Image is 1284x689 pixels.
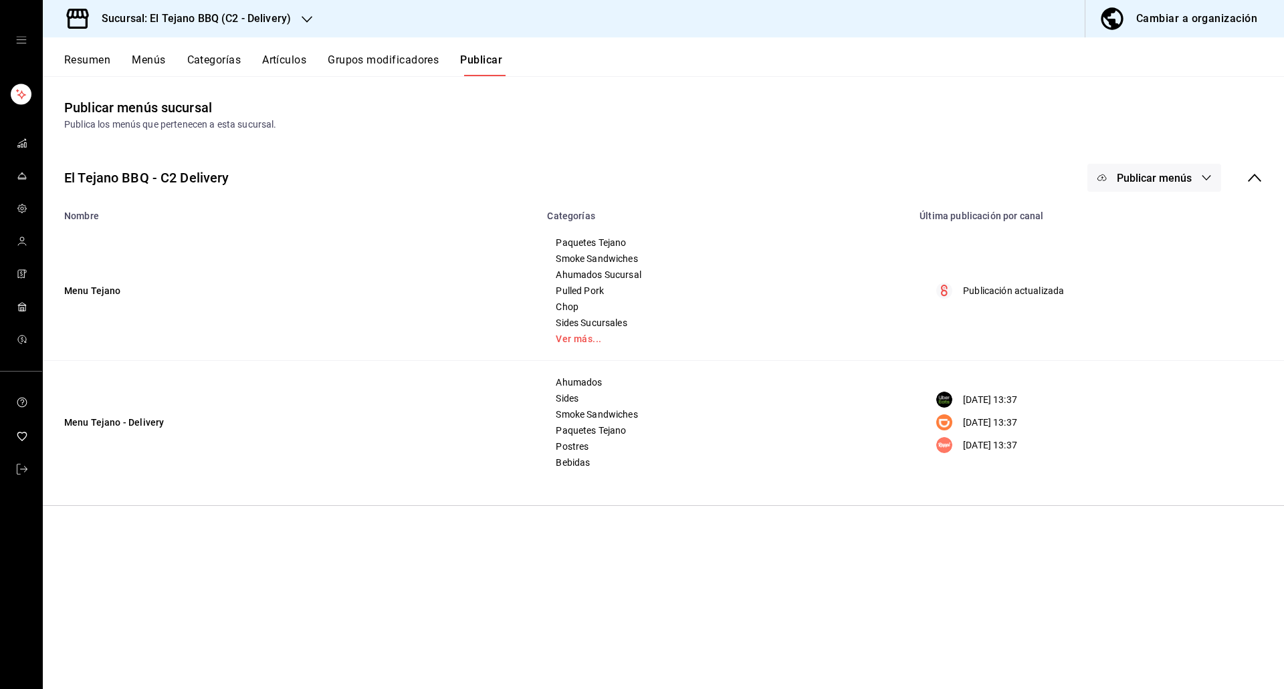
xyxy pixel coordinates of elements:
[556,318,895,327] span: Sides Sucursales
[132,53,165,76] button: Menús
[43,202,1284,484] table: menu maker table for brand
[963,284,1064,298] p: Publicación actualizada
[460,53,502,76] button: Publicar
[64,118,1263,132] div: Publica los menús que pertenecen a esta sucursal.
[556,254,895,263] span: Smoke Sandwiches
[556,394,895,403] span: Sides
[556,410,895,419] span: Smoke Sandwiches
[556,426,895,435] span: Paquetes Tejano
[556,286,895,295] span: Pulled Pork
[64,53,110,76] button: Resumen
[539,202,912,221] th: Categorías
[963,416,1017,430] p: [DATE] 13:37
[1117,172,1192,184] span: Publicar menús
[912,202,1284,221] th: Última publicación por canal
[556,442,895,451] span: Postres
[16,35,27,45] button: open drawer
[262,53,306,76] button: Artículos
[328,53,439,76] button: Grupos modificadores
[556,334,895,343] a: Ver más...
[1136,9,1257,28] div: Cambiar a organización
[64,168,229,188] div: El Tejano BBQ - C2 Delivery
[43,221,539,361] td: Menu Tejano
[64,53,1284,76] div: navigation tabs
[1087,164,1221,192] button: Publicar menús
[556,458,895,467] span: Bebidas
[64,98,212,118] div: Publicar menús sucursal
[556,238,895,247] span: Paquetes Tejano
[963,393,1017,407] p: [DATE] 13:37
[556,302,895,311] span: Chop
[43,361,539,485] td: Menu Tejano - Delivery
[43,202,539,221] th: Nombre
[556,378,895,387] span: Ahumados
[187,53,241,76] button: Categorías
[963,438,1017,452] p: [DATE] 13:37
[556,270,895,279] span: Ahumados Sucursal
[91,11,291,27] h3: Sucursal: El Tejano BBQ (C2 - Delivery)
